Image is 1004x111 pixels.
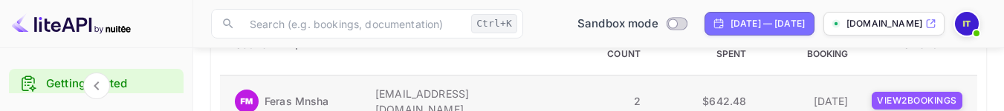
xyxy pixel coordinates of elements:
[577,16,658,33] span: Sandbox mode
[12,12,131,36] img: LiteAPI logo
[872,92,962,110] p: View 2 booking s
[955,12,979,36] img: IMKAN TOURS
[664,93,746,109] p: $642.48
[46,75,176,92] a: Getting started
[83,73,110,99] button: Collapse navigation
[241,9,465,38] input: Search (e.g. bookings, documentation)
[9,69,184,99] div: Getting started
[265,93,329,109] p: Feras Mnsha
[571,16,693,33] div: Switch to Production mode
[770,93,848,109] p: [DATE]
[731,17,805,30] div: [DATE] — [DATE]
[551,93,641,109] p: 2
[846,17,922,30] p: [DOMAIN_NAME]
[471,14,517,33] div: Ctrl+K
